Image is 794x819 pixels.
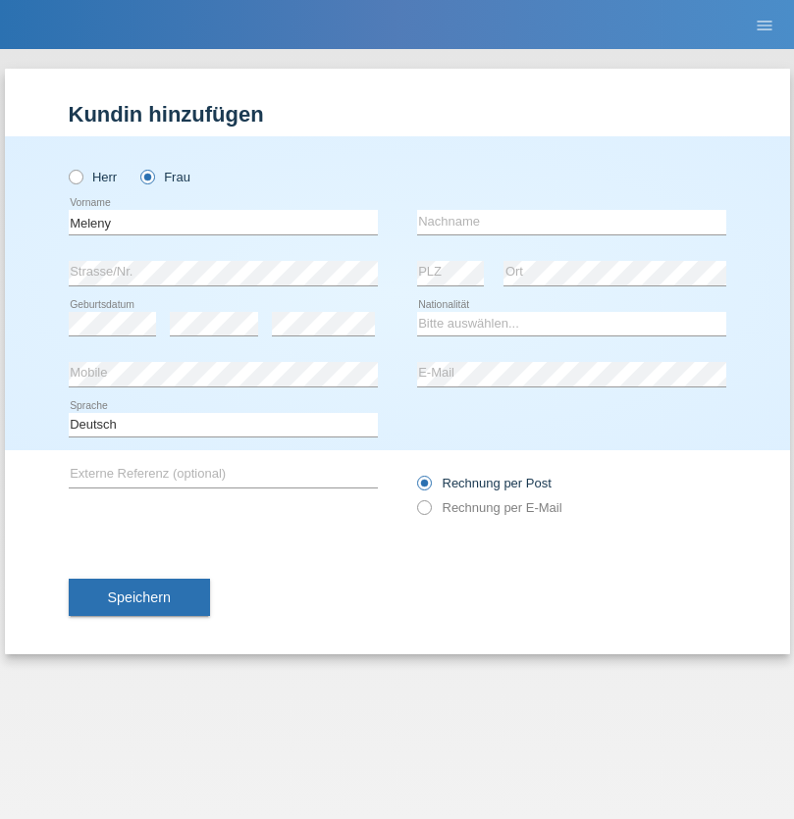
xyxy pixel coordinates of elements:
label: Frau [140,170,190,184]
h1: Kundin hinzufügen [69,102,726,127]
i: menu [755,16,774,35]
a: menu [745,19,784,30]
button: Speichern [69,579,210,616]
label: Rechnung per E-Mail [417,500,562,515]
input: Herr [69,170,81,182]
label: Herr [69,170,118,184]
span: Speichern [108,589,171,605]
input: Frau [140,170,153,182]
input: Rechnung per E-Mail [417,500,430,525]
input: Rechnung per Post [417,476,430,500]
label: Rechnung per Post [417,476,552,490]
